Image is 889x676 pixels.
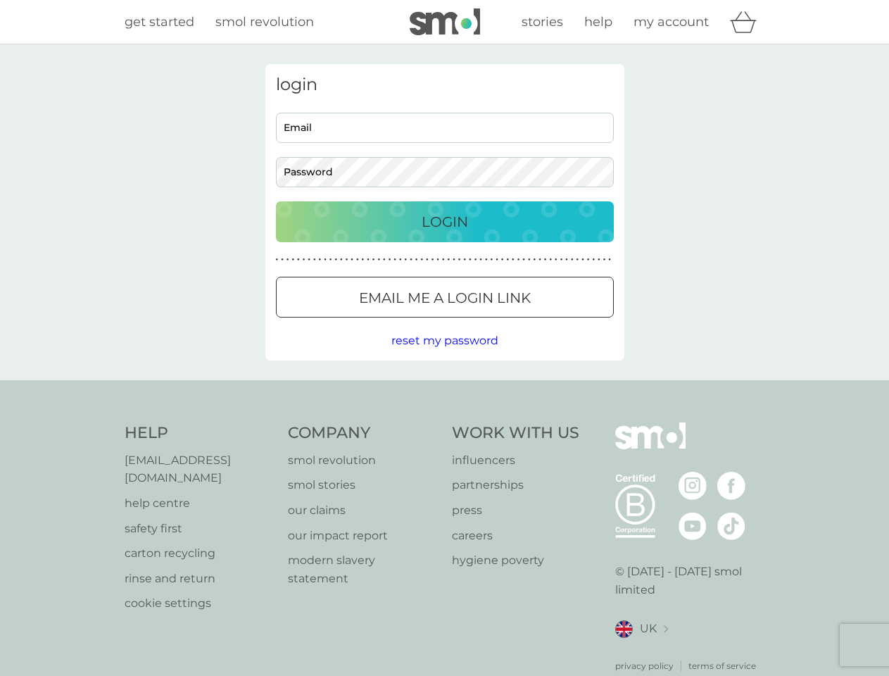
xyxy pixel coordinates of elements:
[303,256,305,263] p: ●
[215,12,314,32] a: smol revolution
[679,512,707,540] img: visit the smol Youtube page
[324,256,327,263] p: ●
[544,256,547,263] p: ●
[452,551,579,570] a: hygiene poverty
[372,256,375,263] p: ●
[442,256,445,263] p: ●
[452,451,579,470] a: influencers
[603,256,606,263] p: ●
[640,620,657,638] span: UK
[125,451,275,487] a: [EMAIL_ADDRESS][DOMAIN_NAME]
[340,256,343,263] p: ●
[565,256,568,263] p: ●
[576,256,579,263] p: ●
[717,512,745,540] img: visit the smol Tiktok page
[125,423,275,444] h4: Help
[679,472,707,500] img: visit the smol Instagram page
[288,451,438,470] a: smol revolution
[615,620,633,638] img: UK flag
[415,256,418,263] p: ●
[281,256,284,263] p: ●
[125,570,275,588] p: rinse and return
[297,256,300,263] p: ●
[426,256,429,263] p: ●
[633,14,709,30] span: my account
[506,256,509,263] p: ●
[288,551,438,587] a: modern slavery statement
[534,256,536,263] p: ●
[717,472,745,500] img: visit the smol Facebook page
[501,256,504,263] p: ●
[125,594,275,613] a: cookie settings
[276,75,614,95] h3: login
[512,256,515,263] p: ●
[452,423,579,444] h4: Work With Us
[538,256,541,263] p: ●
[329,256,332,263] p: ●
[422,211,468,233] p: Login
[334,256,337,263] p: ●
[125,494,275,513] a: help centre
[452,501,579,520] a: press
[125,12,194,32] a: get started
[125,520,275,538] a: safety first
[496,256,498,263] p: ●
[592,256,595,263] p: ●
[276,277,614,318] button: Email me a login link
[125,544,275,563] a: carton recycling
[453,256,455,263] p: ●
[288,476,438,494] a: smol stories
[436,256,439,263] p: ●
[288,423,438,444] h4: Company
[491,256,493,263] p: ●
[458,256,461,263] p: ●
[549,256,552,263] p: ●
[452,527,579,545] a: careers
[469,256,472,263] p: ●
[555,256,557,263] p: ●
[463,256,466,263] p: ●
[615,423,686,470] img: smol
[560,256,563,263] p: ●
[288,527,438,545] a: our impact report
[420,256,423,263] p: ●
[291,256,294,263] p: ●
[359,287,531,309] p: Email me a login link
[399,256,402,263] p: ●
[391,332,498,350] button: reset my password
[431,256,434,263] p: ●
[522,256,525,263] p: ●
[313,256,316,263] p: ●
[587,256,590,263] p: ●
[528,256,531,263] p: ●
[276,256,279,263] p: ●
[633,12,709,32] a: my account
[125,14,194,30] span: get started
[522,14,563,30] span: stories
[584,14,612,30] span: help
[452,476,579,494] a: partnerships
[485,256,488,263] p: ●
[688,659,756,672] a: terms of service
[391,334,498,347] span: reset my password
[356,256,359,263] p: ●
[308,256,310,263] p: ●
[276,201,614,242] button: Login
[410,256,412,263] p: ●
[346,256,348,263] p: ●
[615,659,674,672] p: privacy policy
[367,256,370,263] p: ●
[608,256,611,263] p: ●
